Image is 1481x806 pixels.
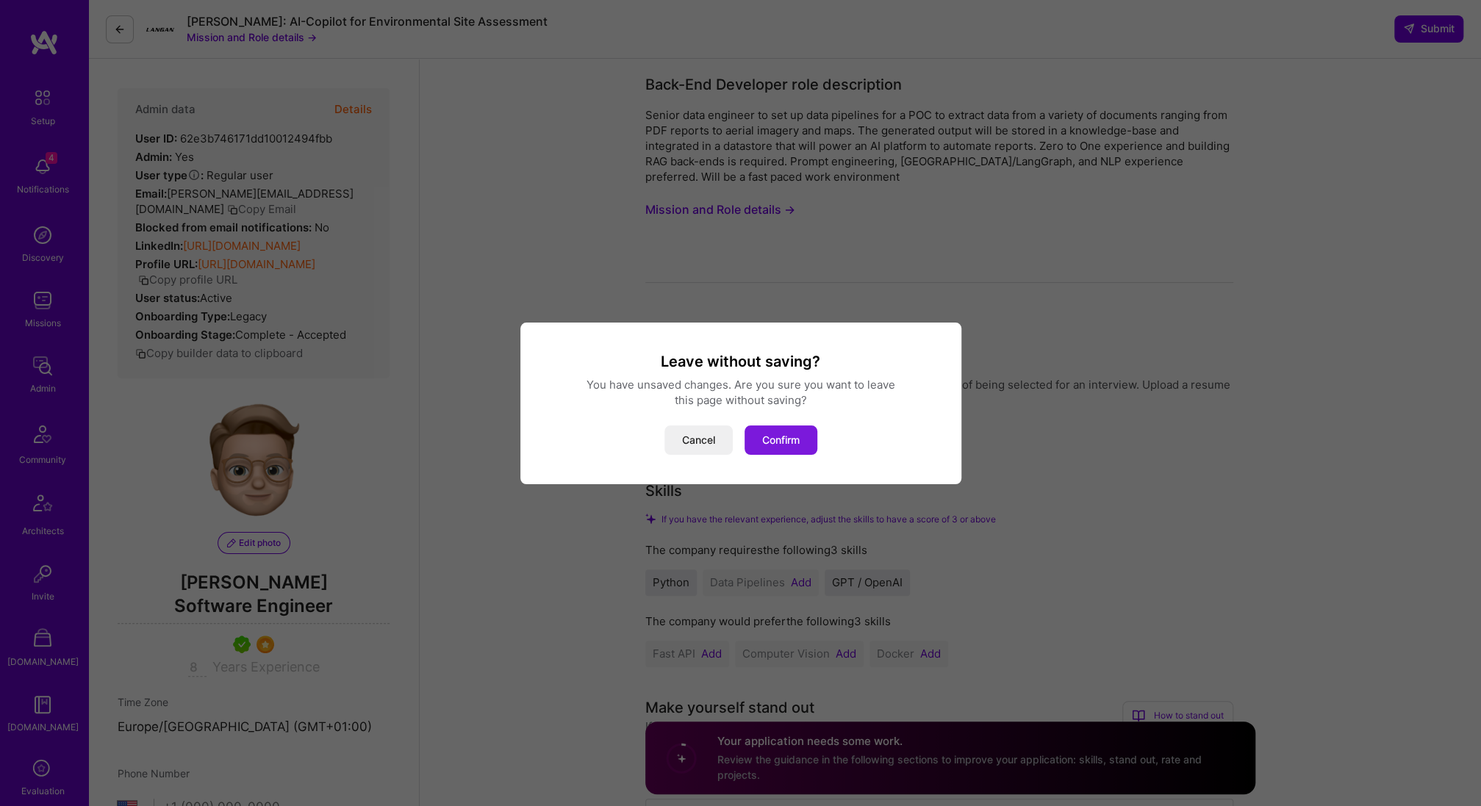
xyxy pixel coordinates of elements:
[538,392,944,408] div: this page without saving?
[664,425,733,455] button: Cancel
[538,352,944,371] h3: Leave without saving?
[538,377,944,392] div: You have unsaved changes. Are you sure you want to leave
[745,425,817,455] button: Confirm
[520,323,961,484] div: modal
